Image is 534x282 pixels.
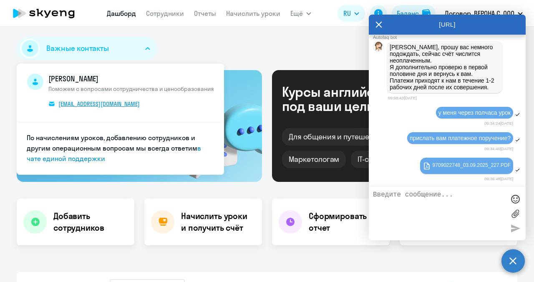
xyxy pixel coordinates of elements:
img: bot avatar [373,42,384,54]
a: в чате единой поддержки [27,144,201,163]
h4: Добавить сотрудников [53,210,128,234]
span: у меня через полчаса урок [438,109,511,116]
time: 09:34:24[DATE] [484,121,513,126]
button: RU [338,5,365,22]
button: Ещё [290,5,311,22]
h4: Начислить уроки и получить счёт [181,210,254,234]
h4: Сформировать отчет [309,210,383,234]
label: Лимит 10 файлов [509,207,521,220]
div: Баланс [397,8,419,18]
time: 09:34:40[DATE] [484,146,513,151]
div: Autofaq bot [373,35,526,40]
a: Дашборд [107,9,136,18]
p: [PERSON_NAME], прошу вас немного подождать, сейчас счёт числится неоплаченным. Я дополнительно пр... [390,44,500,91]
a: 9709022748_03.09.2025_227.PDF [423,160,511,170]
a: Отчеты [194,9,216,18]
ul: Важные контакты [17,63,224,175]
span: RU [343,8,351,18]
button: Важные контакты [17,37,157,60]
span: По начислениям уроков, добавлению сотрудников и другим операционным вопросам мы всегда ответим [27,133,197,152]
div: Курсы английского под ваши цели [282,85,425,113]
span: Поможем с вопросами сотрудничества и ценообразования [48,85,214,93]
a: Сотрудники [146,9,184,18]
time: 09:08:43[DATE] [388,96,417,100]
span: Ещё [290,8,303,18]
img: balance [422,9,431,18]
div: Маркетологам [282,151,346,168]
button: Договор, ВЕРОНА С, ООО [441,3,527,23]
button: Балансbalance [392,5,436,22]
a: [EMAIL_ADDRESS][DOMAIN_NAME] [48,99,146,108]
span: прислать вам платежное поручение? [410,135,511,141]
a: Начислить уроки [226,9,280,18]
div: Для общения и путешествий [282,128,397,146]
p: Договор, ВЕРОНА С, ООО [445,8,514,18]
span: [PERSON_NAME] [48,73,214,84]
span: Важные контакты [46,43,109,54]
div: IT-специалистам [351,151,423,168]
time: 09:36:48[DATE] [484,176,513,181]
span: [EMAIL_ADDRESS][DOMAIN_NAME] [58,100,140,108]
